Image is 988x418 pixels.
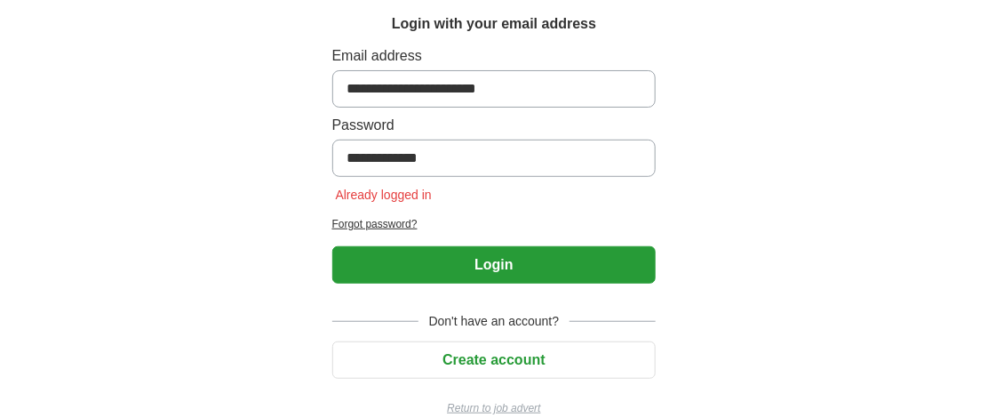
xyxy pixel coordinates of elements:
label: Password [332,115,657,136]
button: Create account [332,342,657,379]
span: Don't have an account? [418,312,570,331]
button: Login [332,246,657,284]
span: Already logged in [332,188,435,202]
label: Email address [332,45,657,67]
a: Create account [332,352,657,367]
a: Return to job advert [332,400,657,416]
a: Forgot password? [332,216,657,232]
h1: Login with your email address [392,13,596,35]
